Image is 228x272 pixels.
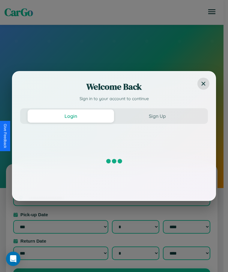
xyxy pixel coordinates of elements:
div: Open Intercom Messenger [6,252,20,266]
h2: Welcome Back [20,81,208,93]
div: Give Feedback [3,124,7,148]
button: Login [28,109,114,123]
p: Sign in to your account to continue [20,96,208,102]
button: Sign Up [114,109,200,123]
